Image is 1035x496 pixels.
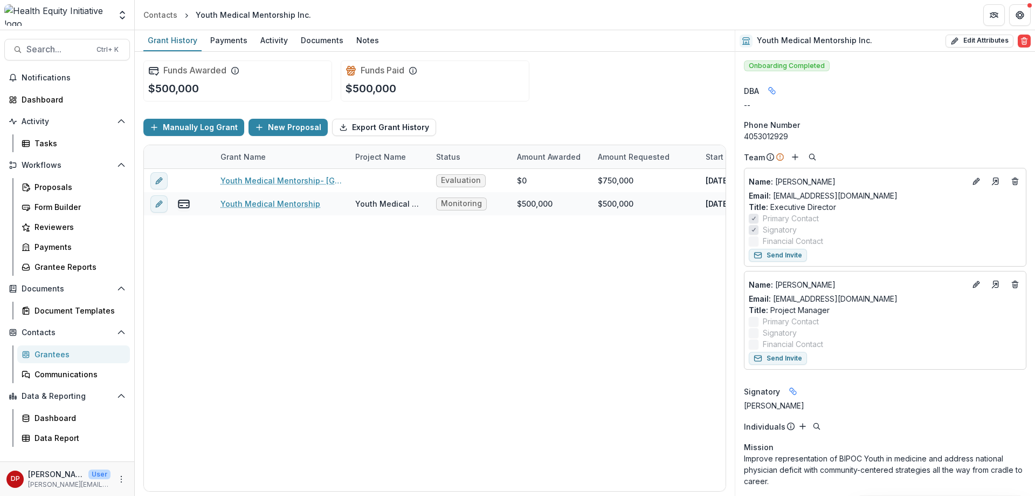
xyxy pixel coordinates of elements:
button: edit [150,195,168,213]
div: Status [430,151,467,162]
a: Youth Medical Mentorship [220,198,320,209]
p: [PERSON_NAME] [749,176,965,187]
div: Payments [206,32,252,48]
div: Amount Requested [591,145,699,168]
span: Contacts [22,328,113,337]
div: Amount Requested [591,151,676,162]
div: 4053012929 [744,131,1026,142]
div: Communications [34,369,121,380]
span: Signatory [763,224,797,235]
div: $500,000 [517,198,553,209]
div: Amount Awarded [510,145,591,168]
span: Monitoring [441,199,482,208]
span: Primary Contact [763,213,819,224]
span: Email: [749,294,771,303]
span: Email: [749,191,771,200]
span: Primary Contact [763,316,819,327]
div: Start Date [699,151,750,162]
a: Grantee Reports [17,258,130,276]
div: Proposals [34,181,121,193]
span: Signatory [744,386,780,397]
button: Search [810,420,823,433]
p: Executive Director [749,201,1022,213]
nav: breadcrumb [139,7,315,23]
button: Add [796,420,809,433]
a: Payments [206,30,252,51]
p: $500,000 [148,80,199,97]
a: Name: [PERSON_NAME] [749,176,965,187]
button: Open Data & Reporting [4,388,130,405]
div: Grant Name [214,145,349,168]
a: Form Builder [17,198,130,216]
div: Form Builder [34,201,121,213]
div: Dashboard [22,94,121,105]
button: Linked binding [784,383,802,400]
button: Search [806,151,819,164]
button: Send Invite [749,352,807,365]
a: Tasks [17,134,130,152]
div: Youth Medical Mentorship [355,198,423,209]
h2: Youth Medical Mentorship Inc. [757,36,872,45]
a: Dashboard [17,409,130,427]
h2: Funds Paid [361,65,404,76]
span: Activity [22,117,113,126]
span: Phone Number [744,119,800,131]
p: [PERSON_NAME][EMAIL_ADDRESS][PERSON_NAME][DATE][DOMAIN_NAME] [28,480,111,490]
div: Document Templates [34,305,121,316]
span: Mission [744,441,774,453]
div: Start Date [699,145,780,168]
button: Open Activity [4,113,130,130]
span: Financial Contact [763,235,823,247]
div: Documents [296,32,348,48]
button: Edit [970,175,983,188]
p: [DATE] [706,198,730,209]
div: Dr. Janel Pasley [11,475,20,483]
a: Reviewers [17,218,130,236]
button: Deletes [1009,278,1022,291]
span: Workflows [22,161,113,170]
button: Search... [4,39,130,60]
div: Youth Medical Mentorship Inc. [196,9,311,21]
button: More [115,473,128,486]
a: Data Report [17,429,130,447]
p: User [88,470,111,479]
span: Financial Contact [763,338,823,350]
p: [DATE] [706,175,730,186]
div: Tasks [34,138,121,149]
a: Activity [256,30,292,51]
button: view-payments [177,198,190,210]
a: Document Templates [17,302,130,320]
button: Edit [970,278,983,291]
span: Name : [749,177,773,186]
button: Manually Log Grant [143,119,244,136]
div: Payments [34,241,121,253]
span: Evaluation [441,176,481,185]
span: Signatory [763,327,797,338]
img: Health Equity Initiative logo [4,4,111,26]
button: Partners [983,4,1005,26]
div: [PERSON_NAME] [744,400,1026,411]
div: Project Name [349,151,412,162]
div: Project Name [349,145,430,168]
a: Payments [17,238,130,256]
div: Contacts [143,9,177,21]
a: Grantees [17,345,130,363]
div: Grantee Reports [34,261,121,273]
div: Data Report [34,432,121,444]
button: New Proposal [249,119,328,136]
button: Open entity switcher [115,4,130,26]
div: $0 [517,175,527,186]
a: Communications [17,365,130,383]
div: Dashboard [34,412,121,424]
span: Title : [749,305,768,315]
div: $500,000 [598,198,633,209]
div: Status [430,145,510,168]
div: $750,000 [598,175,633,186]
div: -- [744,99,1026,111]
p: Project Manager [749,304,1022,316]
span: Onboarding Completed [744,60,830,71]
span: Search... [26,44,90,55]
